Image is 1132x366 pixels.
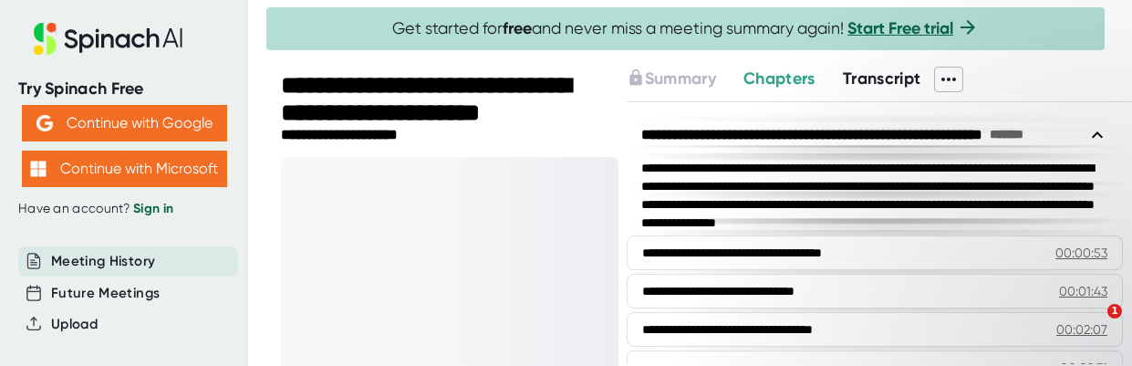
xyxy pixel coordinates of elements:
span: Summary [645,68,716,89]
b: free [503,18,532,38]
button: Meeting History [51,251,155,272]
a: Sign in [133,201,173,216]
button: Upload [51,314,98,335]
span: 1 [1107,304,1122,319]
button: Transcript [843,67,921,91]
span: Chapters [743,68,815,89]
button: Summary [627,67,716,91]
div: 00:02:07 [1056,320,1107,339]
div: Try Spinach Free [18,78,230,99]
button: Continue with Google [22,105,227,141]
a: Start Free trial [847,18,953,38]
div: Have an account? [18,201,230,217]
span: Get started for and never miss a meeting summary again! [392,18,979,39]
div: Upgrade to access [627,67,743,92]
span: Transcript [843,68,921,89]
button: Future Meetings [51,283,160,304]
iframe: Intercom live chat [1070,304,1114,348]
img: Aehbyd4JwY73AAAAAElFTkSuQmCC [36,115,53,131]
button: Continue with Microsoft [22,151,227,187]
button: Chapters [743,67,815,91]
